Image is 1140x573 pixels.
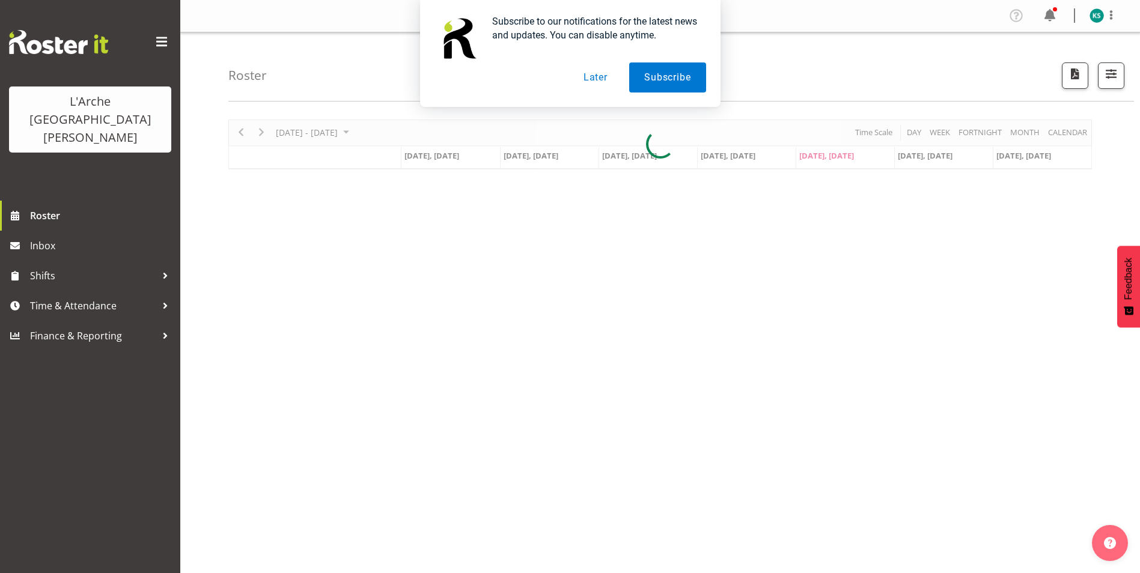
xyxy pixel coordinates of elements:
[483,14,706,42] div: Subscribe to our notifications for the latest news and updates. You can disable anytime.
[1117,246,1140,327] button: Feedback - Show survey
[30,207,174,225] span: Roster
[1104,537,1116,549] img: help-xxl-2.png
[434,14,483,62] img: notification icon
[1123,258,1134,300] span: Feedback
[30,297,156,315] span: Time & Attendance
[30,327,156,345] span: Finance & Reporting
[21,92,159,147] div: L'Arche [GEOGRAPHIC_DATA][PERSON_NAME]
[30,267,156,285] span: Shifts
[30,237,174,255] span: Inbox
[629,62,706,92] button: Subscribe
[568,62,623,92] button: Later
